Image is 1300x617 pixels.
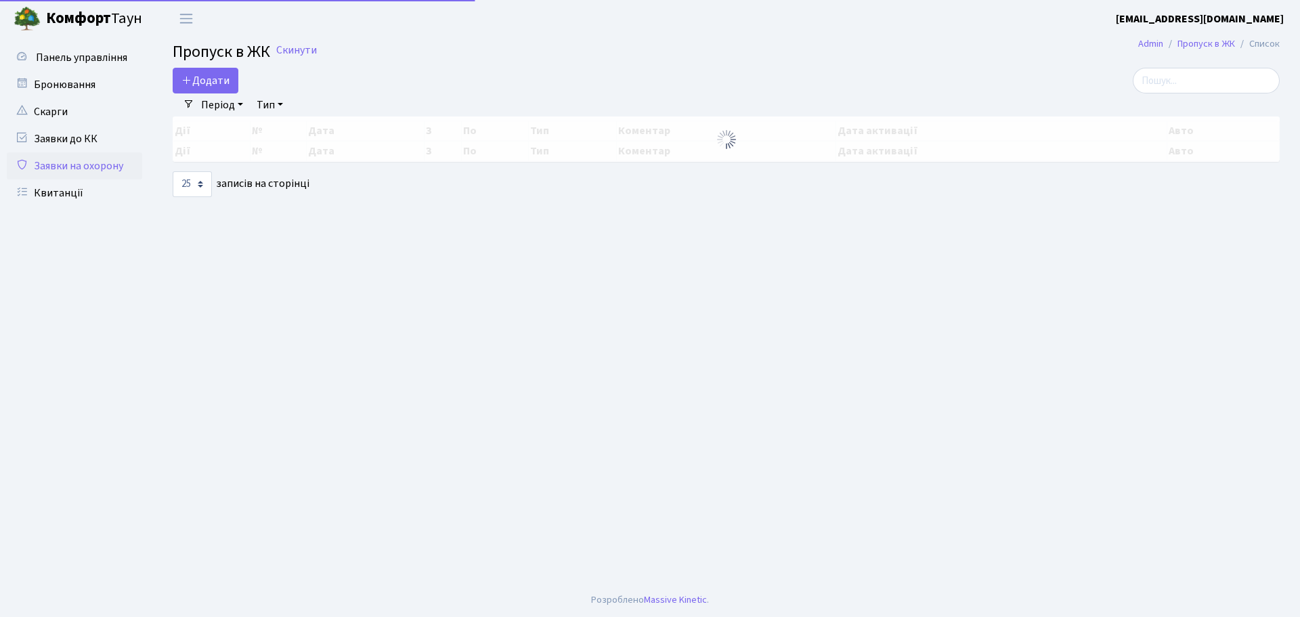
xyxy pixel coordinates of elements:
[7,152,142,179] a: Заявки на охорону
[7,98,142,125] a: Скарги
[14,5,41,33] img: logo.png
[173,171,212,197] select: записів на сторінці
[591,593,709,608] div: Розроблено .
[276,44,317,57] a: Скинути
[716,129,737,150] img: Обробка...
[181,73,230,88] span: Додати
[1118,30,1300,58] nav: breadcrumb
[46,7,142,30] span: Таун
[1116,11,1284,27] a: [EMAIL_ADDRESS][DOMAIN_NAME]
[196,93,248,116] a: Період
[46,7,111,29] b: Комфорт
[251,93,288,116] a: Тип
[173,40,270,64] span: Пропуск в ЖК
[1133,68,1280,93] input: Пошук...
[644,593,707,607] a: Massive Kinetic
[7,179,142,207] a: Квитанції
[1138,37,1163,51] a: Admin
[7,44,142,71] a: Панель управління
[169,7,203,30] button: Переключити навігацію
[173,68,238,93] a: Додати
[36,50,127,65] span: Панель управління
[7,125,142,152] a: Заявки до КК
[1177,37,1235,51] a: Пропуск в ЖК
[1235,37,1280,51] li: Список
[173,171,309,197] label: записів на сторінці
[1116,12,1284,26] b: [EMAIL_ADDRESS][DOMAIN_NAME]
[7,71,142,98] a: Бронювання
